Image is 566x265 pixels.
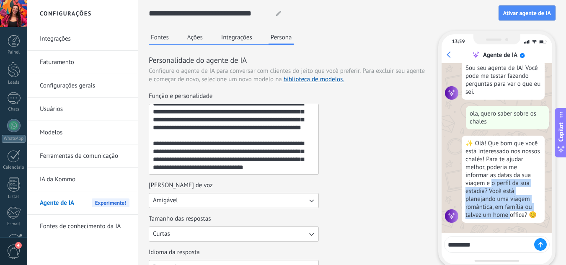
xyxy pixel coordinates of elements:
[15,242,22,249] span: 4
[219,31,254,44] button: Integrações
[40,98,129,121] a: Usuários
[40,215,129,238] a: Fontes de conhecimento da IA
[27,191,138,215] li: Agente de IA
[269,31,294,45] button: Persona
[2,165,26,170] div: Calendário
[149,226,319,242] button: Tamanho das respostas
[462,136,545,223] div: ✨ Olá! Que bom que você está interessado nos nossos chalés! Para te ajudar melhor, poderia me inf...
[149,215,211,223] span: Tamanho das respostas
[27,215,138,238] li: Fontes de conhecimento da IA
[40,191,74,215] span: Agente de IA
[149,31,171,44] button: Fontes
[92,198,129,207] span: Experimente!
[149,55,428,65] h3: Personalidade do agente de IA
[466,106,549,129] div: ola, quero saber sobre os chales
[153,230,170,238] span: Curtas
[499,5,556,21] button: Ativar agente de IA
[445,86,458,100] img: agent icon
[462,60,545,100] div: Sou seu agente de IA! Você pode me testar fazendo perguntas para ver o que eu sei.
[153,196,178,205] span: Amigável
[27,74,138,98] li: Configurações gerais
[149,67,425,83] span: Para excluir seu agente e começar de novo, selecione um novo modelo na
[2,107,26,112] div: Chats
[149,67,361,75] span: Configure o agente de IA para conversar com clientes do jeito que você preferir.
[27,168,138,191] li: IA da Kommo
[452,39,465,45] div: 13:59
[40,121,129,144] a: Modelos
[149,248,200,257] span: Idioma da resposta
[503,10,551,16] span: Ativar agente de IA
[483,51,517,59] div: Agente de IA
[40,144,129,168] a: Ferramentas de comunicação
[149,181,213,190] span: [PERSON_NAME] de voz
[2,194,26,200] div: Listas
[27,27,138,51] li: Integrações
[185,31,205,44] button: Ações
[149,193,319,208] button: [PERSON_NAME] de voz
[284,75,344,83] a: biblioteca de modelos.
[27,98,138,121] li: Usuários
[40,27,129,51] a: Integrações
[27,51,138,74] li: Faturamento
[27,144,138,168] li: Ferramentas de comunicação
[149,92,212,100] span: Função e personalidade
[2,50,26,55] div: Painel
[149,104,317,174] textarea: Função e personalidade
[445,209,458,223] img: agent icon
[2,135,26,143] div: WhatsApp
[40,191,129,215] a: Agente de IA Experimente!
[27,121,138,144] li: Modelos
[2,80,26,85] div: Leads
[2,221,26,227] div: E-mail
[557,122,565,142] span: Copilot
[40,168,129,191] a: IA da Kommo
[40,51,129,74] a: Faturamento
[40,74,129,98] a: Configurações gerais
